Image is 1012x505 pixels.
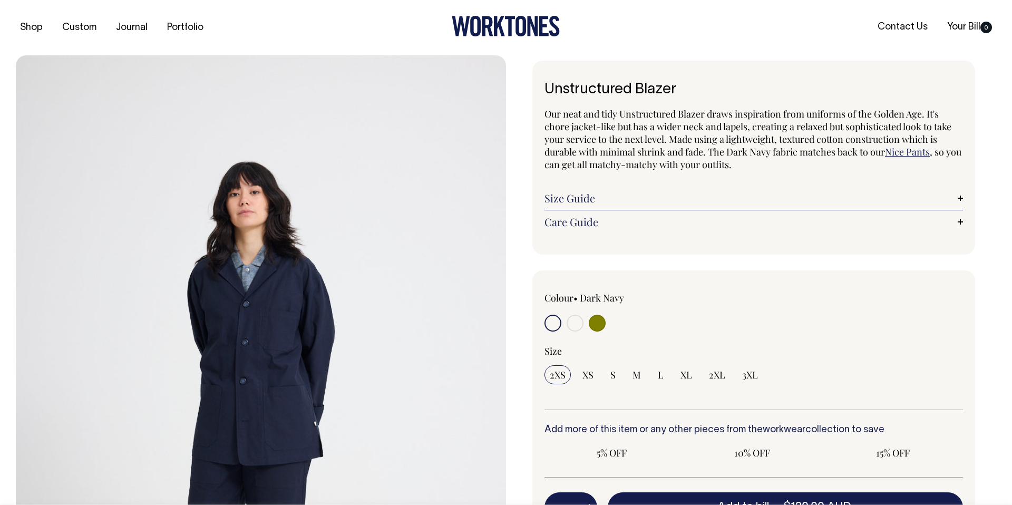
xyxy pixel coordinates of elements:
[605,365,621,384] input: S
[544,345,963,357] div: Size
[582,368,593,381] span: XS
[742,368,758,381] span: 3XL
[680,368,692,381] span: XL
[690,446,814,459] span: 10% OFF
[544,145,961,171] span: , so you can get all matchy-matchy with your outfits.
[610,368,616,381] span: S
[544,425,963,435] h6: Add more of this item or any other pieces from the collection to save
[58,19,101,36] a: Custom
[544,216,963,228] a: Care Guide
[544,365,571,384] input: 2XS
[580,292,624,304] label: Dark Navy
[943,18,996,36] a: Your Bill0
[573,292,578,304] span: •
[627,365,646,384] input: M
[980,22,992,33] span: 0
[658,368,664,381] span: L
[550,446,674,459] span: 5% OFF
[737,365,763,384] input: 3XL
[544,292,712,304] div: Colour
[544,82,963,98] h1: Unstructured Blazer
[675,365,697,384] input: XL
[544,192,963,205] a: Size Guide
[544,443,679,462] input: 5% OFF
[16,19,47,36] a: Shop
[544,108,951,158] span: Our neat and tidy Unstructured Blazer draws inspiration from uniforms of the Golden Age. It's cho...
[163,19,208,36] a: Portfolio
[825,443,960,462] input: 15% OFF
[763,425,805,434] a: workwear
[873,18,932,36] a: Contact Us
[112,19,152,36] a: Journal
[704,365,731,384] input: 2XL
[685,443,820,462] input: 10% OFF
[632,368,641,381] span: M
[709,368,725,381] span: 2XL
[550,368,566,381] span: 2XS
[831,446,955,459] span: 15% OFF
[577,365,599,384] input: XS
[885,145,930,158] a: Nice Pants
[653,365,669,384] input: L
